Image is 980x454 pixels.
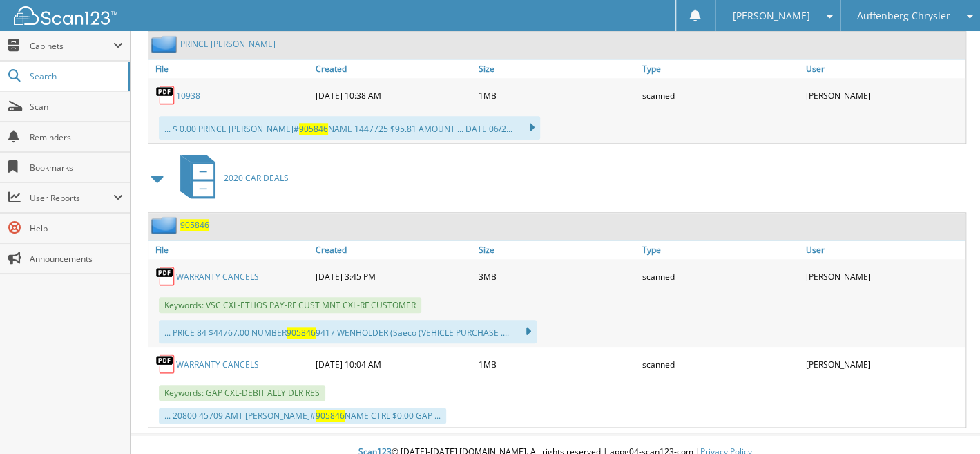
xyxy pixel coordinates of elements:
[732,12,809,20] span: [PERSON_NAME]
[180,219,209,231] a: 905846
[172,151,289,205] a: 2020 CAR DEALS
[155,85,176,106] img: PDF.png
[802,263,965,290] div: [PERSON_NAME]
[802,240,965,259] a: User
[176,90,200,102] a: 10938
[475,263,639,290] div: 3MB
[151,216,180,234] img: folder2.png
[639,263,803,290] div: scanned
[159,320,537,343] div: ... PRICE 84 $44767.00 NUMBER 9417 WENHOLDER (Saeco (VEHICLE PURCHASE ....
[159,385,325,401] span: Keywords: GAP CXL-DEBIT ALLY DLR RES
[475,82,639,109] div: 1MB
[148,240,312,259] a: File
[639,240,803,259] a: Type
[299,123,328,135] span: 905846
[30,223,123,234] span: Help
[30,253,123,265] span: Announcements
[475,240,639,259] a: Size
[176,359,259,370] a: WARRANTY CANCELS
[312,263,476,290] div: [DATE] 3:45 PM
[287,327,316,339] span: 905846
[312,240,476,259] a: Created
[155,266,176,287] img: PDF.png
[911,388,980,454] iframe: Chat Widget
[316,410,345,422] span: 905846
[224,172,289,184] span: 2020 CAR DEALS
[30,192,113,204] span: User Reports
[802,350,965,378] div: [PERSON_NAME]
[159,408,446,424] div: ... 20800 45709 AMT [PERSON_NAME]# NAME CTRL $0.00 GAP ...
[475,350,639,378] div: 1MB
[151,35,180,53] img: folder2.png
[148,59,312,78] a: File
[30,101,123,113] span: Scan
[30,162,123,173] span: Bookmarks
[802,82,965,109] div: [PERSON_NAME]
[802,59,965,78] a: User
[159,116,540,140] div: ... $ 0.00 PRINCE [PERSON_NAME]# NAME 1447725 $95.81 AMOUNT ... DATE 06/2...
[30,70,121,82] span: Search
[857,12,950,20] span: Auffenberg Chrysler
[159,297,421,313] span: Keywords: VSC CXL-ETHOS PAY-RF CUST MNT CXL-RF CUSTOMER
[30,131,123,143] span: Reminders
[639,350,803,378] div: scanned
[180,38,276,50] a: PRINCE [PERSON_NAME]
[30,40,113,52] span: Cabinets
[14,6,117,25] img: scan123-logo-white.svg
[639,82,803,109] div: scanned
[312,59,476,78] a: Created
[475,59,639,78] a: Size
[639,59,803,78] a: Type
[312,82,476,109] div: [DATE] 10:38 AM
[155,354,176,375] img: PDF.png
[312,350,476,378] div: [DATE] 10:04 AM
[176,271,259,283] a: WARRANTY CANCELS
